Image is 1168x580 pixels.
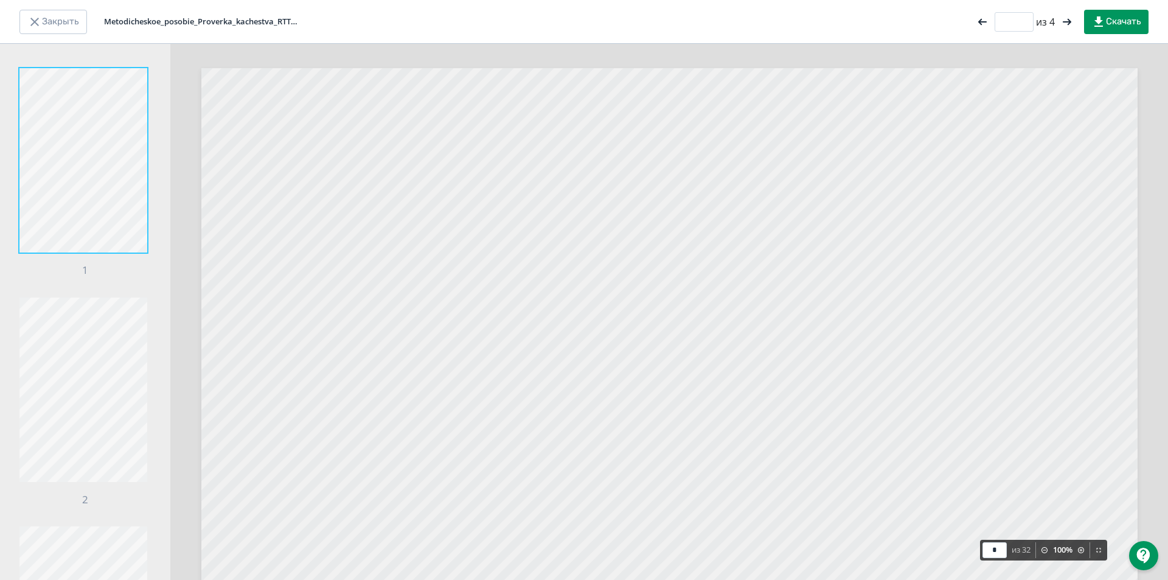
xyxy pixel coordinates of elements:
button: Закрыть [19,10,87,34]
div: Metodicheskoe_posobie_Proverka_kachestva_RTT___v_1.1_ot_[DATE]_._(15).pdf [104,16,299,28]
button: Скачать [1084,10,1149,34]
div: 2 [19,298,151,508]
div: 100 % [1053,544,1072,556]
div: из 32 [1012,544,1031,556]
div: из 4 [975,12,1074,32]
div: 1 [19,68,151,278]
